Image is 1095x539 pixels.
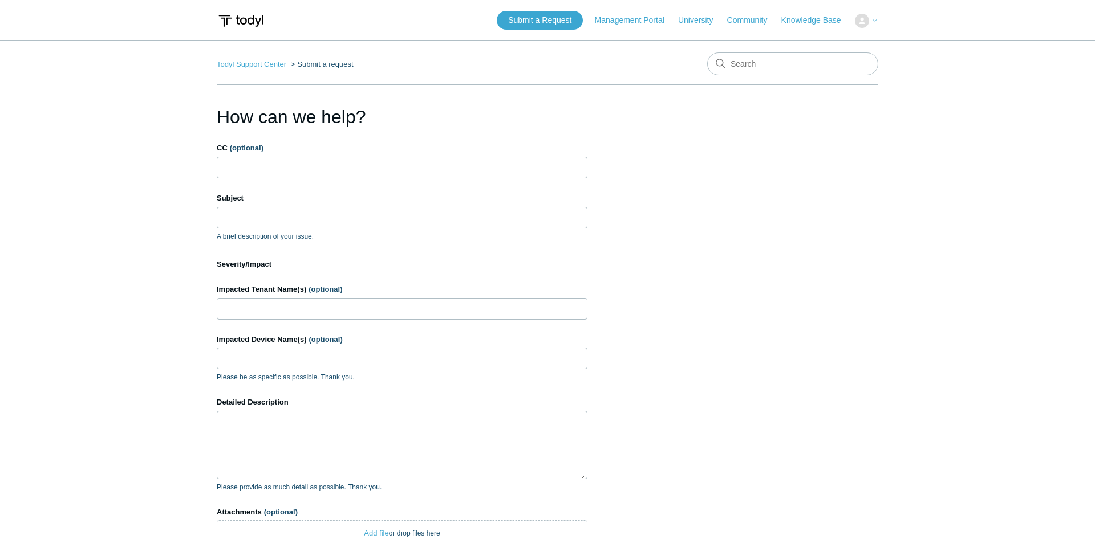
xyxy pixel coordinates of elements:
label: Impacted Device Name(s) [217,334,587,345]
span: (optional) [309,285,342,293]
p: Please be as specific as possible. Thank you. [217,372,587,382]
label: CC [217,142,587,154]
label: Impacted Tenant Name(s) [217,284,587,295]
a: Management Portal [595,14,676,26]
input: Search [707,52,878,75]
a: University [678,14,724,26]
a: Submit a Request [497,11,583,30]
label: Attachments [217,507,587,518]
label: Severity/Impact [217,259,587,270]
span: (optional) [264,508,298,516]
p: Please provide as much detail as possible. Thank you. [217,482,587,492]
span: (optional) [309,335,343,344]
a: Todyl Support Center [217,60,286,68]
label: Detailed Description [217,397,587,408]
label: Subject [217,193,587,204]
a: Community [727,14,779,26]
h1: How can we help? [217,103,587,130]
p: A brief description of your issue. [217,231,587,242]
li: Todyl Support Center [217,60,289,68]
li: Submit a request [289,60,354,68]
img: Todyl Support Center Help Center home page [217,10,265,31]
span: (optional) [230,144,263,152]
a: Knowledge Base [781,14,853,26]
